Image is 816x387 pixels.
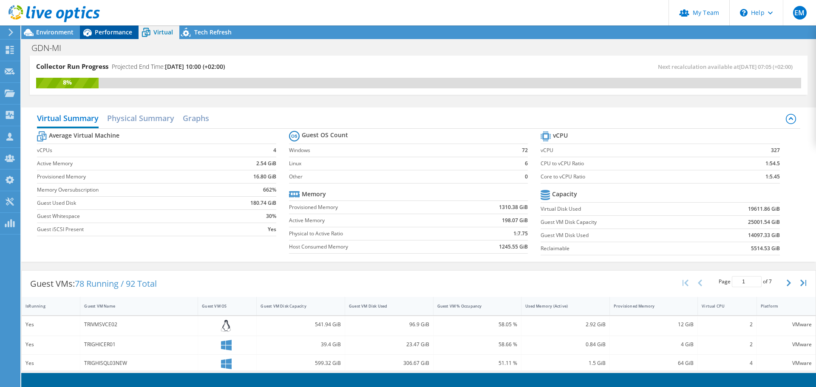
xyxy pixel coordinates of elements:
div: Yes [25,359,76,368]
label: Virtual Disk Used [541,205,697,213]
b: 14097.33 GiB [748,231,780,240]
b: Yes [268,225,276,234]
b: vCPU [553,131,568,140]
b: 19611.86 GiB [748,205,780,213]
label: Active Memory [37,159,219,168]
div: Provisioned Memory [614,303,684,309]
label: CPU to vCPU Ratio [541,159,725,168]
span: Tech Refresh [194,28,232,36]
div: 58.05 % [437,320,518,329]
input: jump to page [732,276,762,287]
b: Memory [302,190,326,198]
b: 198.07 GiB [502,216,528,225]
label: Provisioned Memory [37,172,219,181]
h2: Graphs [183,110,209,127]
label: Reclaimable [541,244,697,253]
svg: \n [740,9,748,17]
label: Windows [289,146,506,155]
h1: GDN-MI [28,43,74,53]
div: 23.47 GiB [349,340,429,349]
b: 1:54.5 [765,159,780,168]
div: 599.32 GiB [261,359,341,368]
div: Used Memory (Active) [525,303,595,309]
div: Guest VMs: [22,271,165,297]
label: Guest VM Disk Used [541,231,697,240]
div: 96.9 GiB [349,320,429,329]
b: 72 [522,146,528,155]
b: 2.54 GiB [256,159,276,168]
label: Active Memory [289,216,453,225]
div: 4 [702,359,752,368]
b: 1310.38 GiB [499,203,528,212]
span: Virtual [153,28,173,36]
label: Linux [289,159,506,168]
div: 64 GiB [614,359,694,368]
label: Memory Oversubscription [37,186,219,194]
div: Guest VM % Occupancy [437,303,507,309]
b: 5514.53 GiB [751,244,780,253]
label: Guest Used Disk [37,199,219,207]
label: Physical to Active Ratio [289,229,453,238]
div: 2 [702,320,752,329]
b: 25001.54 GiB [748,218,780,226]
div: Guest VM Disk Used [349,303,419,309]
div: IsRunning [25,303,66,309]
div: 58.66 % [437,340,518,349]
div: 0.84 GiB [525,340,606,349]
span: Page of [719,276,772,287]
b: 1245.55 GiB [499,243,528,251]
div: 12 GiB [614,320,694,329]
div: 541.94 GiB [261,320,341,329]
b: 1:7.75 [513,229,528,238]
h2: Physical Summary [107,110,174,127]
span: [DATE] 10:00 (+02:00) [165,62,225,71]
div: 2.92 GiB [525,320,606,329]
b: 0 [525,172,528,181]
div: Guest VM Name [84,303,184,309]
b: 4 [273,146,276,155]
b: 1:5.45 [765,172,780,181]
div: TRIGHISQL03NEW [84,359,194,368]
b: Average Virtual Machine [49,131,119,140]
label: Guest iSCSI Present [37,225,219,234]
span: EM [793,6,807,20]
label: Provisioned Memory [289,203,453,212]
h4: Projected End Time: [112,62,225,71]
label: Other [289,172,506,181]
div: VMware [761,320,812,329]
div: VMware [761,359,812,368]
div: Yes [25,320,76,329]
label: Guest VM Disk Capacity [541,218,697,226]
span: Performance [95,28,132,36]
b: 180.74 GiB [250,199,276,207]
label: vCPU [541,146,725,155]
div: Yes [25,340,76,349]
b: 30% [266,212,276,220]
b: 6 [525,159,528,168]
label: Guest Whitespace [37,212,219,220]
div: VMware [761,340,812,349]
div: TRIVMSVCE02 [84,320,194,329]
div: 2 [702,340,752,349]
label: Core to vCPU Ratio [541,172,725,181]
span: Environment [36,28,74,36]
div: 51.11 % [437,359,518,368]
b: Capacity [552,190,577,198]
div: Platform [761,303,802,309]
div: 39.4 GiB [261,340,341,349]
span: Next recalculation available at [658,63,797,71]
div: 4 GiB [614,340,694,349]
div: TRIGHICER01 [84,340,194,349]
div: 8% [36,78,99,87]
div: Guest VM Disk Capacity [261,303,331,309]
span: 78 Running / 92 Total [75,278,157,289]
label: Host Consumed Memory [289,243,453,251]
div: 306.67 GiB [349,359,429,368]
span: 7 [769,278,772,285]
b: Guest OS Count [302,131,348,139]
span: [DATE] 07:05 (+02:00) [739,63,793,71]
label: vCPUs [37,146,219,155]
div: Virtual CPU [702,303,742,309]
b: 662% [263,186,276,194]
b: 16.80 GiB [253,172,276,181]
